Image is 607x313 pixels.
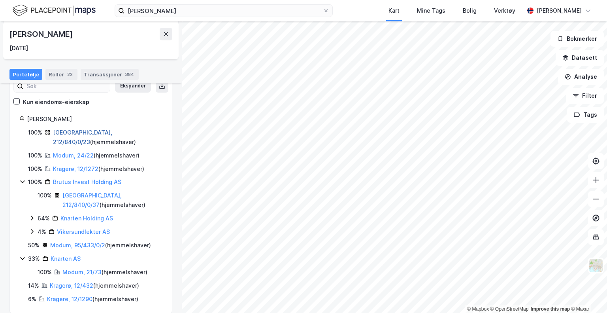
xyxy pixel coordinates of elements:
div: 4% [38,227,46,237]
div: [DATE] [9,44,28,53]
div: Verktøy [494,6,515,15]
a: Modum, 95/433/0/2 [50,242,105,249]
div: [PERSON_NAME] [537,6,582,15]
button: Ekspander [115,80,151,93]
img: Z [588,258,603,273]
div: 384 [124,70,136,78]
a: Modum, 24/22 [53,152,94,159]
div: 100% [28,164,42,174]
div: ( hjemmelshaver ) [47,294,138,304]
div: ( hjemmelshaver ) [53,164,144,174]
input: Søk på adresse, matrikkel, gårdeiere, leietakere eller personer [124,5,323,17]
div: 14% [28,281,39,290]
div: 50% [28,241,40,250]
iframe: Chat Widget [567,275,607,313]
a: Knarten Holding AS [60,215,113,222]
div: ( hjemmelshaver ) [62,191,162,210]
div: Bolig [463,6,477,15]
div: Mine Tags [417,6,445,15]
a: [GEOGRAPHIC_DATA], 212/840/0/37 [62,192,122,208]
div: 100% [28,177,42,187]
a: Brutus Invest Holding AS [53,178,121,185]
div: 64% [38,214,50,223]
div: [PERSON_NAME] [9,28,74,40]
div: Kontrollprogram for chat [567,275,607,313]
div: 100% [38,191,52,200]
a: Kragerø, 12/1272 [53,165,98,172]
div: 22 [66,70,74,78]
div: ( hjemmelshaver ) [53,128,162,147]
div: ( hjemmelshaver ) [50,241,151,250]
button: Tags [567,107,604,123]
a: Vikersundlekter AS [57,228,110,235]
div: ( hjemmelshaver ) [50,281,139,290]
img: logo.f888ab2527a4732fd821a326f86c7f29.svg [13,4,96,17]
div: Kart [388,6,400,15]
div: Kun eiendoms-eierskap [23,97,89,107]
button: Bokmerker [550,31,604,47]
div: ( hjemmelshaver ) [62,267,147,277]
div: Portefølje [9,69,42,80]
button: Analyse [558,69,604,85]
a: Kragerø, 12/1290 [47,296,92,302]
div: 100% [38,267,52,277]
div: [PERSON_NAME] [27,114,162,124]
a: OpenStreetMap [490,306,529,312]
div: Transaksjoner [81,69,139,80]
input: Søk [23,80,110,92]
a: Kragerø, 12/432 [50,282,93,289]
div: Roller [45,69,77,80]
div: 100% [28,151,42,160]
div: ( hjemmelshaver ) [53,151,139,160]
a: Knarten AS [51,255,81,262]
a: Improve this map [531,306,570,312]
div: 6% [28,294,36,304]
a: Modum, 21/73 [62,269,102,275]
a: [GEOGRAPHIC_DATA], 212/840/0/23 [53,129,112,145]
button: Filter [566,88,604,104]
a: Mapbox [467,306,489,312]
div: 33% [28,254,40,264]
button: Datasett [556,50,604,66]
div: 100% [28,128,42,137]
